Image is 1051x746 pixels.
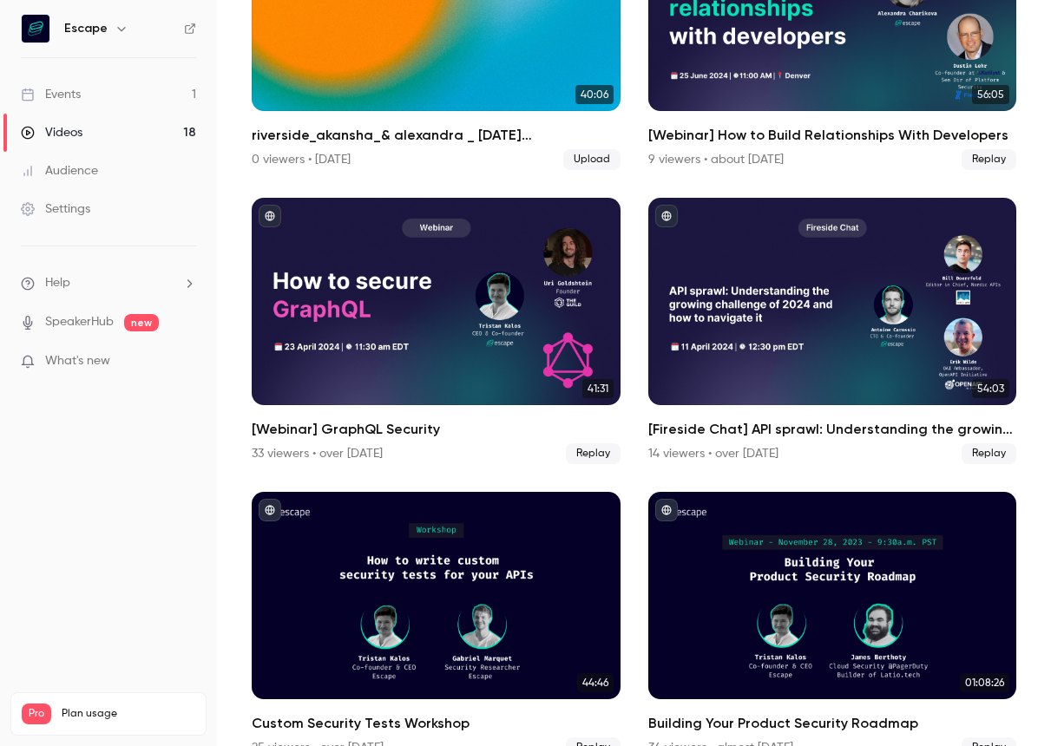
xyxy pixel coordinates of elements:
h2: [Webinar] How to Build Relationships With Developers [648,125,1017,146]
a: SpeakerHub [45,313,114,331]
span: Help [45,274,70,292]
span: 56:05 [972,85,1009,104]
span: Upload [563,149,621,170]
iframe: Noticeable Trigger [175,354,196,370]
li: [Fireside Chat] API sprawl: Understanding the growing challenge of 2024 and how to navigate it [648,198,1017,464]
img: Escape [22,15,49,43]
button: published [655,205,678,227]
button: published [655,499,678,521]
h2: [Webinar] GraphQL Security [252,419,621,440]
span: Plan usage [62,707,195,721]
span: Replay [566,443,621,464]
span: 40:06 [575,85,614,104]
button: published [259,205,281,227]
button: published [259,499,281,521]
div: 14 viewers • over [DATE] [648,445,778,462]
a: 41:31[Webinar] GraphQL Security33 viewers • over [DATE]Replay [252,198,621,464]
h2: [Fireside Chat] API sprawl: Understanding the growing challenge of 2024 and how to navigate it [648,419,1017,440]
div: Settings [21,200,90,218]
li: [Webinar] GraphQL Security [252,198,621,464]
span: Pro [22,703,51,724]
span: Replay [962,443,1016,464]
div: Videos [21,124,82,141]
div: 0 viewers • [DATE] [252,151,351,168]
h2: Building Your Product Security Roadmap [648,713,1017,734]
div: 9 viewers • about [DATE] [648,151,784,168]
h2: riverside_akansha_& alexandra _ [DATE] 013_podcast___ [PERSON_NAME] [252,125,621,146]
a: 54:03[Fireside Chat] API sprawl: Understanding the growing challenge of 2024 and how to navigate ... [648,198,1017,464]
span: Replay [962,149,1016,170]
span: What's new [45,352,110,370]
h6: Escape [64,20,108,37]
span: new [124,314,159,331]
span: 54:03 [972,379,1009,398]
li: help-dropdown-opener [21,274,196,292]
div: 33 viewers • over [DATE] [252,445,383,462]
h2: Custom Security Tests Workshop [252,713,621,734]
span: 01:08:26 [960,673,1009,692]
span: 41:31 [582,379,614,398]
div: Audience [21,162,98,180]
span: 44:46 [577,673,614,692]
div: Events [21,86,81,103]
